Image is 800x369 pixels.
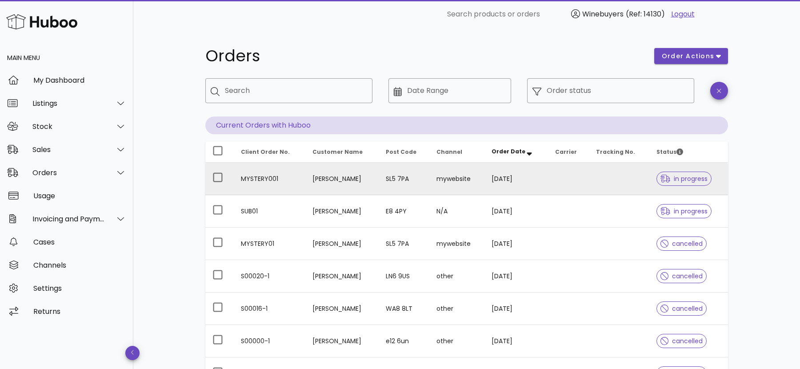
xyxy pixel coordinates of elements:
[429,141,484,163] th: Channel
[234,141,305,163] th: Client Order No.
[33,76,126,84] div: My Dashboard
[33,192,126,200] div: Usage
[312,148,363,156] span: Customer Name
[205,48,644,64] h1: Orders
[379,195,430,228] td: E8 4PY
[379,141,430,163] th: Post Code
[555,148,577,156] span: Carrier
[379,163,430,195] td: SL5 7PA
[660,305,703,312] span: cancelled
[429,195,484,228] td: N/A
[33,284,126,293] div: Settings
[305,163,379,195] td: [PERSON_NAME]
[484,293,548,325] td: [DATE]
[429,325,484,357] td: other
[660,176,708,182] span: in progress
[305,293,379,325] td: [PERSON_NAME]
[626,9,665,19] span: (Ref: 14130)
[429,293,484,325] td: other
[32,122,105,131] div: Stock
[429,163,484,195] td: mywebsite
[6,12,77,31] img: Huboo Logo
[386,148,416,156] span: Post Code
[660,338,703,344] span: cancelled
[234,163,305,195] td: MYSTERY001
[649,141,728,163] th: Status
[32,168,105,177] div: Orders
[379,260,430,293] td: LN6 9US
[241,148,290,156] span: Client Order No.
[234,293,305,325] td: S00016-1
[234,325,305,357] td: S00000-1
[582,9,624,19] span: Winebuyers
[33,307,126,316] div: Returns
[205,116,728,134] p: Current Orders with Huboo
[484,260,548,293] td: [DATE]
[379,228,430,260] td: SL5 7PA
[305,325,379,357] td: [PERSON_NAME]
[661,52,715,61] span: order actions
[305,260,379,293] td: [PERSON_NAME]
[429,228,484,260] td: mywebsite
[234,228,305,260] td: MYSTERY01
[656,148,683,156] span: Status
[589,141,649,163] th: Tracking No.
[305,228,379,260] td: [PERSON_NAME]
[484,141,548,163] th: Order Date: Sorted descending. Activate to remove sorting.
[305,195,379,228] td: [PERSON_NAME]
[33,261,126,269] div: Channels
[484,228,548,260] td: [DATE]
[596,148,635,156] span: Tracking No.
[436,148,462,156] span: Channel
[32,215,105,223] div: Invoicing and Payments
[33,238,126,246] div: Cases
[379,293,430,325] td: WA8 8LT
[234,260,305,293] td: S00020-1
[379,325,430,357] td: e12 6un
[305,141,379,163] th: Customer Name
[484,163,548,195] td: [DATE]
[429,260,484,293] td: other
[32,145,105,154] div: Sales
[492,148,525,155] span: Order Date
[234,195,305,228] td: SUB01
[660,241,703,247] span: cancelled
[660,273,703,279] span: cancelled
[484,325,548,357] td: [DATE]
[671,9,695,20] a: Logout
[32,99,105,108] div: Listings
[654,48,728,64] button: order actions
[484,195,548,228] td: [DATE]
[660,208,708,214] span: in progress
[548,141,589,163] th: Carrier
